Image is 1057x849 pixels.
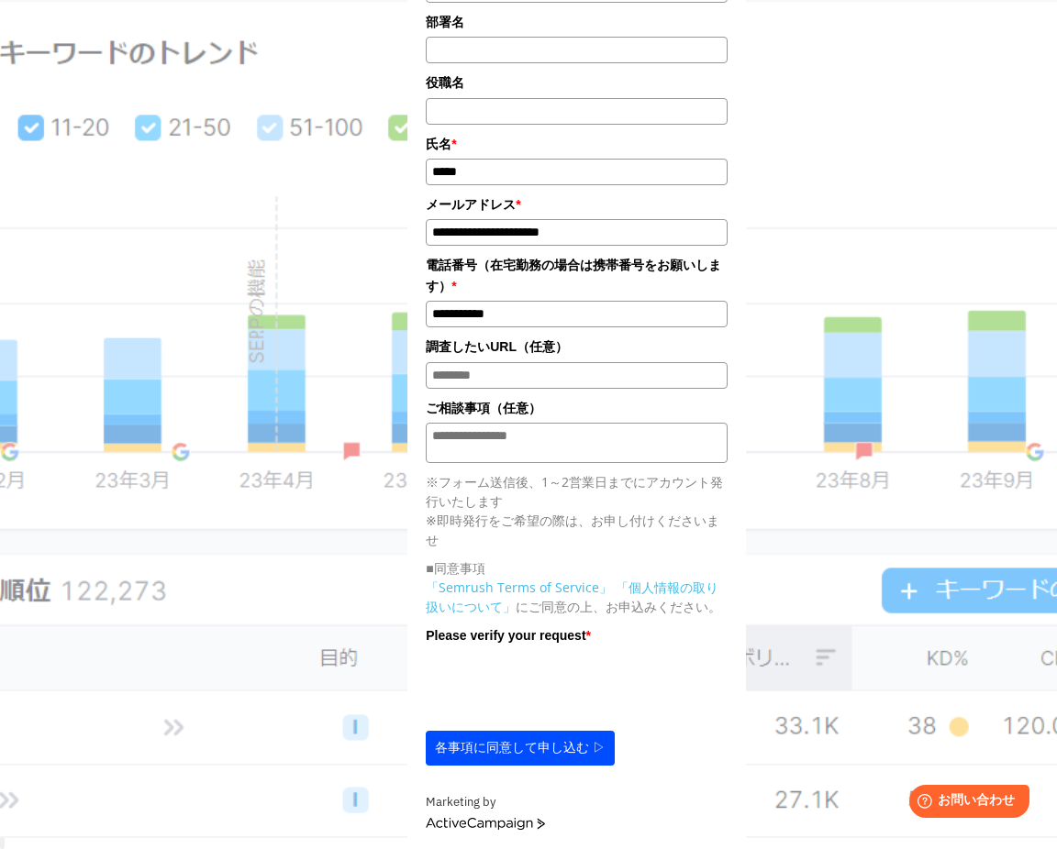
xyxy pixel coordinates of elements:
[426,625,728,645] label: Please verify your request
[426,579,612,596] a: 「Semrush Terms of Service」
[426,72,728,93] label: 役職名
[426,793,728,812] div: Marketing by
[894,777,1037,829] iframe: Help widget launcher
[426,558,728,578] p: ■同意事項
[426,194,728,215] label: メールアドレス
[426,472,728,549] p: ※フォーム送信後、1～2営業日までにアカウント発行いたします ※即時発行をご希望の際は、お申し付けくださいませ
[426,650,705,722] iframe: reCAPTCHA
[426,336,728,357] label: 調査したいURL（任意）
[426,134,728,154] label: 氏名
[426,579,718,615] a: 「個人情報の取り扱いについて」
[426,578,728,616] p: にご同意の上、お申込みください。
[426,255,728,296] label: 電話番号（在宅勤務の場合は携帯番号をお願いします）
[426,398,728,418] label: ご相談事項（任意）
[426,731,615,766] button: 各事項に同意して申し込む ▷
[426,12,728,32] label: 部署名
